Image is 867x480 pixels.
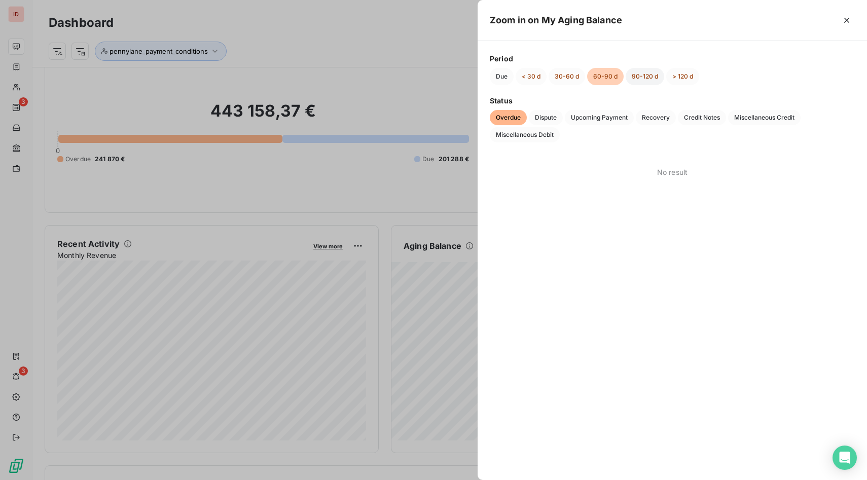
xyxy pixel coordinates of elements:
span: Period [490,53,855,64]
button: Miscellaneous Debit [490,127,560,142]
button: Due [490,68,514,85]
h5: Zoom in on My Aging Balance [490,13,622,27]
button: Upcoming Payment [565,110,634,125]
button: < 30 d [516,68,547,85]
div: Open Intercom Messenger [833,446,857,470]
button: Credit Notes [678,110,726,125]
button: Dispute [529,110,563,125]
button: 30-60 d [549,68,585,85]
span: No result [657,167,688,177]
button: Recovery [636,110,676,125]
button: > 120 d [666,68,699,85]
button: 60-90 d [587,68,624,85]
button: Overdue [490,110,527,125]
button: 90-120 d [626,68,664,85]
button: Miscellaneous Credit [728,110,801,125]
span: Status [490,95,855,106]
